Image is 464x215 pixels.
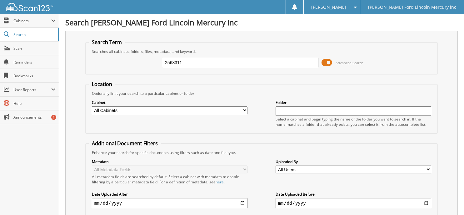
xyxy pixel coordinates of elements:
[92,100,247,105] label: Cabinet
[92,159,247,164] label: Metadata
[336,60,363,65] span: Advanced Search
[13,59,56,65] span: Reminders
[89,49,434,54] div: Searches all cabinets, folders, files, metadata, and keywords
[89,39,125,46] legend: Search Term
[368,5,456,9] span: [PERSON_NAME] Ford Lincoln Mercury inc
[216,179,224,185] a: here
[276,192,431,197] label: Date Uploaded Before
[13,46,56,51] span: Scan
[89,81,115,88] legend: Location
[311,5,346,9] span: [PERSON_NAME]
[92,192,247,197] label: Date Uploaded After
[276,116,431,127] div: Select a cabinet and begin typing the name of the folder you want to search in. If the name match...
[276,198,431,208] input: end
[276,100,431,105] label: Folder
[89,91,434,96] div: Optionally limit your search to a particular cabinet or folder
[276,159,431,164] label: Uploaded By
[13,18,51,23] span: Cabinets
[13,101,56,106] span: Help
[65,17,458,28] h1: Search [PERSON_NAME] Ford Lincoln Mercury inc
[433,185,464,215] iframe: Chat Widget
[6,3,53,11] img: scan123-logo-white.svg
[13,32,55,37] span: Search
[51,115,56,120] div: 1
[13,115,56,120] span: Announcements
[92,174,247,185] div: All metadata fields are searched by default. Select a cabinet with metadata to enable filtering b...
[89,140,161,147] legend: Additional Document Filters
[92,198,247,208] input: start
[89,150,434,155] div: Enhance your search for specific documents using filters such as date and file type.
[13,87,51,92] span: User Reports
[13,73,56,79] span: Bookmarks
